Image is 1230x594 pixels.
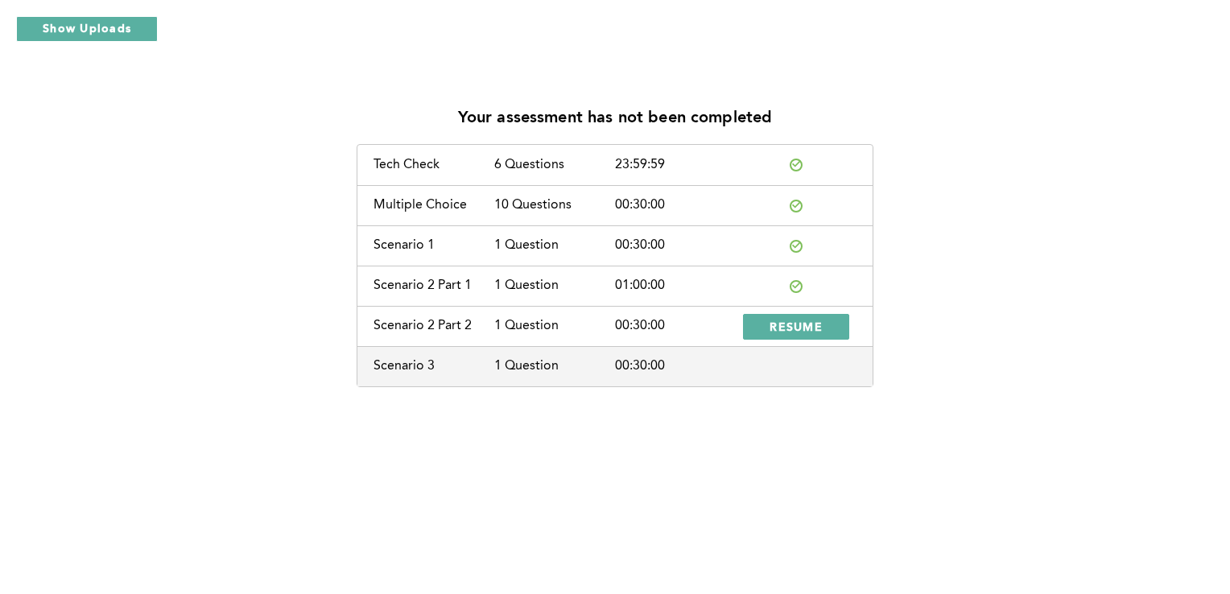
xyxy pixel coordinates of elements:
[615,198,736,212] div: 00:30:00
[494,158,615,172] div: 6 Questions
[374,238,494,253] div: Scenario 1
[16,16,158,42] button: Show Uploads
[494,238,615,253] div: 1 Question
[374,319,494,333] div: Scenario 2 Part 2
[615,359,736,373] div: 00:30:00
[615,278,736,293] div: 01:00:00
[458,109,773,128] p: Your assessment has not been completed
[374,158,494,172] div: Tech Check
[374,198,494,212] div: Multiple Choice
[494,319,615,333] div: 1 Question
[374,359,494,373] div: Scenario 3
[494,359,615,373] div: 1 Question
[743,314,849,340] button: RESUME
[615,238,736,253] div: 00:30:00
[770,319,823,334] span: RESUME
[374,278,494,293] div: Scenario 2 Part 1
[615,319,736,333] div: 00:30:00
[494,198,615,212] div: 10 Questions
[494,278,615,293] div: 1 Question
[615,158,736,172] div: 23:59:59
